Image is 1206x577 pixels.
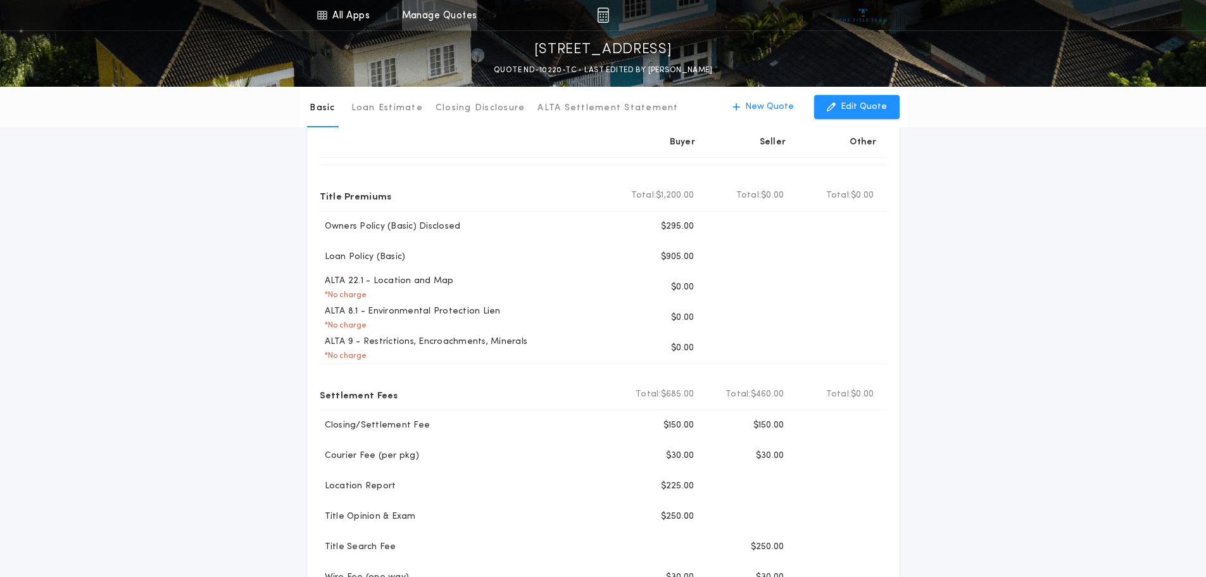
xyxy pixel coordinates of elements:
p: * No charge [320,320,367,331]
p: Edit Quote [841,101,887,113]
p: $250.00 [751,541,784,554]
span: $460.00 [751,388,784,401]
p: $150.00 [663,419,694,432]
p: $250.00 [661,510,694,523]
p: Location Report [320,480,396,493]
span: $0.00 [851,189,874,202]
button: New Quote [720,95,807,119]
p: Owners Policy (Basic) Disclosed [320,220,461,233]
img: img [597,8,609,23]
p: Buyer [670,136,695,149]
p: $225.00 [661,480,694,493]
p: New Quote [745,101,794,113]
b: Total: [736,189,762,202]
p: $295.00 [661,220,694,233]
p: Courier Fee (per pkg) [320,450,419,462]
p: $0.00 [671,312,694,324]
p: Loan Estimate [351,102,423,115]
p: * No charge [320,351,367,361]
p: QUOTE ND-10220-TC - LAST EDITED BY [PERSON_NAME] [494,64,712,77]
p: $30.00 [756,450,784,462]
p: [STREET_ADDRESS] [534,40,672,60]
p: $0.00 [671,281,694,294]
p: Title Opinion & Exam [320,510,416,523]
b: Total: [725,388,751,401]
p: ALTA 22.1 - Location and Map [320,275,454,288]
p: Closing Disclosure [436,102,525,115]
p: $150.00 [753,419,784,432]
img: vs-icon [839,9,887,22]
span: $1,200.00 [656,189,694,202]
p: ALTA Settlement Statement [537,102,678,115]
b: Total: [826,388,851,401]
b: Total: [636,388,661,401]
button: Edit Quote [814,95,900,119]
p: ALTA 9 - Restrictions, Encroachments, Minerals [320,336,528,348]
p: $905.00 [661,251,694,263]
span: $0.00 [761,189,784,202]
p: Title Premiums [320,186,392,206]
p: Other [850,136,876,149]
p: * No charge [320,290,367,300]
p: Closing/Settlement Fee [320,419,430,432]
p: Basic [310,102,335,115]
p: Settlement Fees [320,384,398,405]
p: $30.00 [666,450,694,462]
b: Total: [631,189,656,202]
b: Total: [826,189,851,202]
p: Seller [760,136,786,149]
span: $0.00 [851,388,874,401]
span: $685.00 [661,388,694,401]
p: ALTA 8.1 - Environmental Protection Lien [320,305,501,318]
p: $0.00 [671,342,694,355]
p: Title Search Fee [320,541,396,554]
p: Loan Policy (Basic) [320,251,406,263]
